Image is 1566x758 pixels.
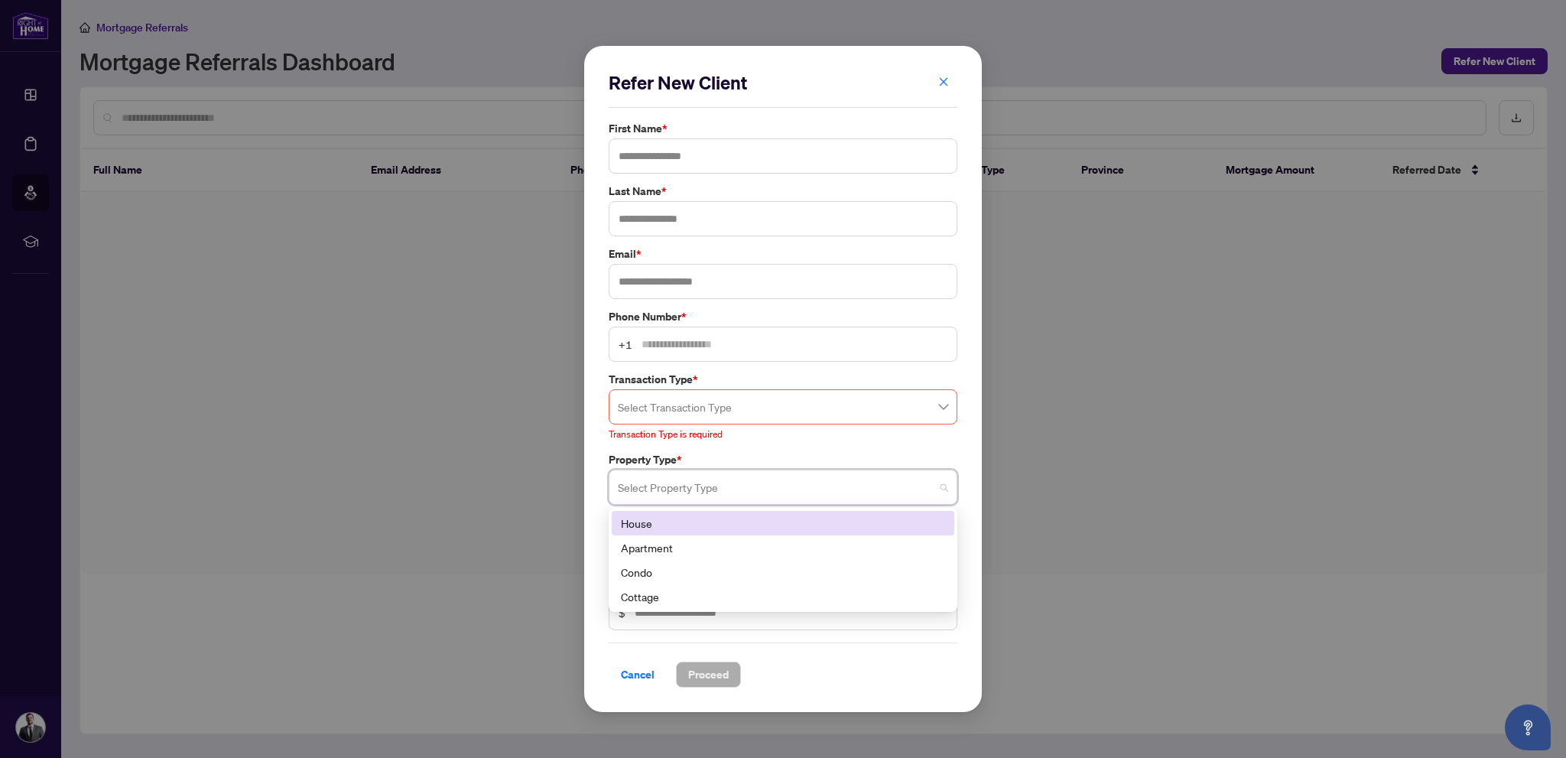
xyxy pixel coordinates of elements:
[609,246,957,262] label: Email
[609,70,957,95] h2: Refer New Client
[621,662,655,687] span: Cancel
[621,515,945,532] div: House
[619,604,625,621] span: $
[938,76,949,87] span: close
[609,308,957,325] label: Phone Number
[619,336,632,353] span: +1
[612,560,954,584] div: Condo
[609,662,667,688] button: Cancel
[612,535,954,560] div: Apartment
[1505,704,1551,750] button: Open asap
[609,120,957,137] label: First Name
[609,451,957,468] label: Property Type
[609,183,957,200] label: Last Name
[609,371,957,388] label: Transaction Type
[621,564,945,581] div: Condo
[612,511,954,535] div: House
[621,539,945,556] div: Apartment
[676,662,741,688] button: Proceed
[609,428,723,440] span: Transaction Type is required
[612,584,954,609] div: Cottage
[621,588,945,605] div: Cottage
